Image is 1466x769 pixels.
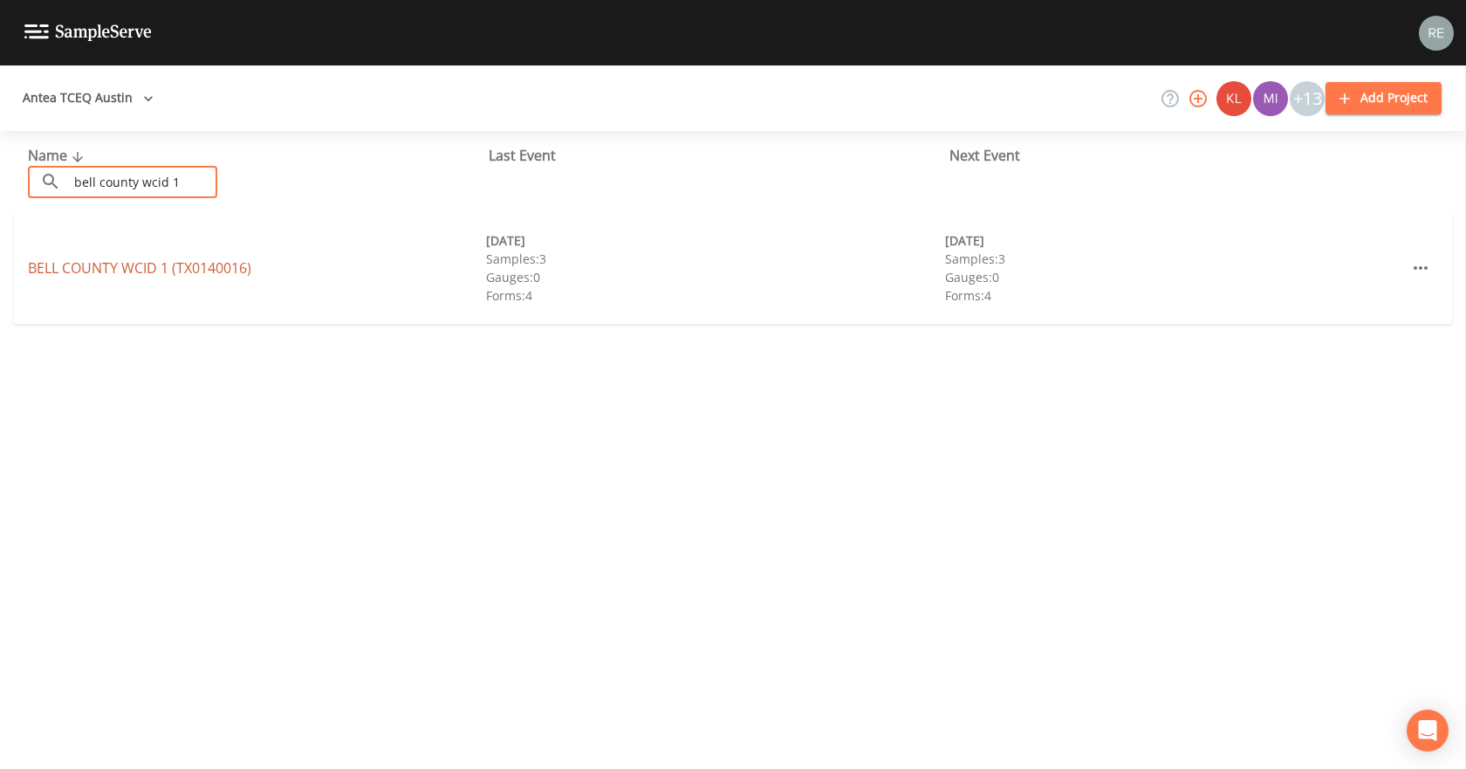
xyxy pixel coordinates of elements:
img: e720f1e92442e99c2aab0e3b783e6548 [1419,16,1454,51]
div: Gauges: 0 [945,268,1403,286]
img: 9c4450d90d3b8045b2e5fa62e4f92659 [1216,81,1251,116]
button: Antea TCEQ Austin [16,82,161,114]
div: Forms: 4 [486,286,944,305]
img: a1ea4ff7c53760f38bef77ef7c6649bf [1253,81,1288,116]
div: Last Event [489,145,949,166]
button: Add Project [1326,82,1442,114]
div: +13 [1290,81,1325,116]
span: Name [28,146,88,165]
div: Miriaha Caddie [1252,81,1289,116]
img: logo [24,24,152,41]
a: BELL COUNTY WCID 1 (TX0140016) [28,258,251,278]
div: Open Intercom Messenger [1407,710,1449,752]
div: Next Event [949,145,1410,166]
div: Forms: 4 [945,286,1403,305]
div: [DATE] [945,231,1403,250]
div: Gauges: 0 [486,268,944,286]
div: Kler Teran [1216,81,1252,116]
div: Samples: 3 [486,250,944,268]
div: Samples: 3 [945,250,1403,268]
div: [DATE] [486,231,944,250]
input: Search Projects [68,166,217,198]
